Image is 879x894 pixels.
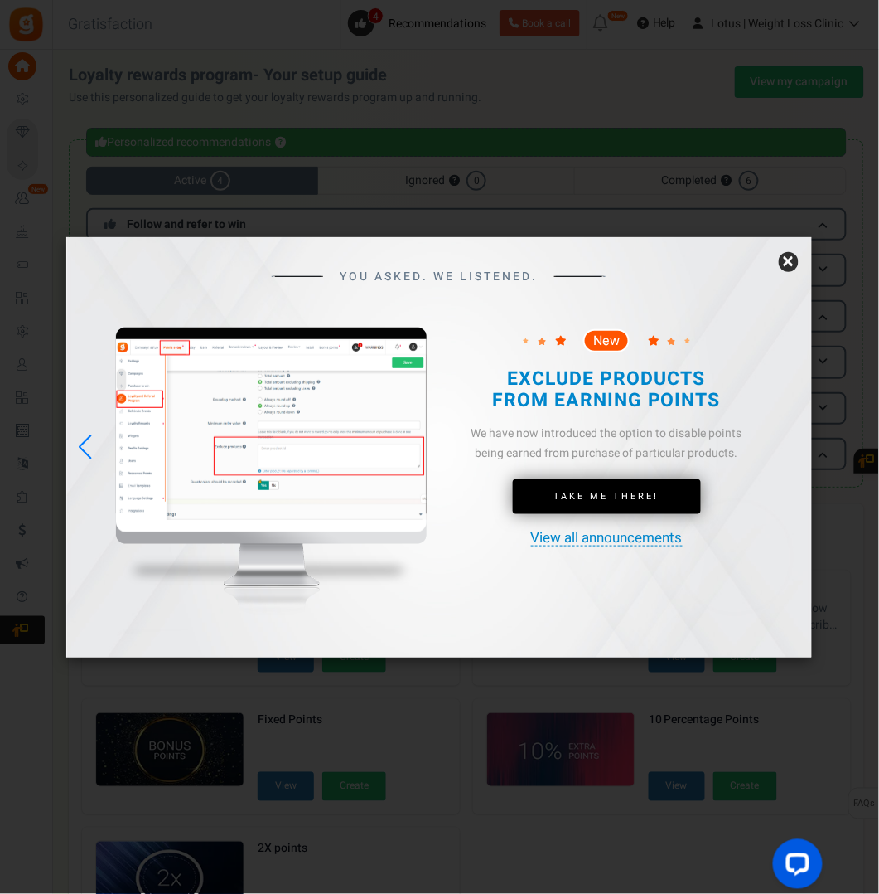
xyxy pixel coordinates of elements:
[116,339,427,532] img: screenshot
[466,424,747,464] div: We have now introduced the option to disable points being earned from purchase of particular prod...
[779,252,799,272] a: ×
[340,270,538,283] span: YOU ASKED. WE LISTENED.
[593,334,620,347] span: New
[531,531,683,547] a: View all announcements
[75,429,97,465] div: Previous slide
[116,328,427,643] img: mockup
[480,369,733,411] h2: EXCLUDE PRODUCTS FROM EARNING POINTS
[513,479,701,514] a: Take Me There!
